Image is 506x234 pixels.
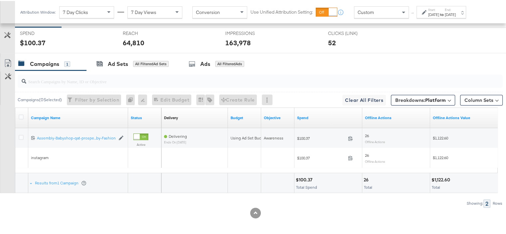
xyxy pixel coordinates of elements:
[31,154,49,159] span: instagram
[445,7,456,11] label: End:
[297,135,345,140] span: $100.37
[433,134,448,139] span: $1,122.60
[108,59,128,67] div: Ad Sets
[428,7,439,11] label: Start:
[345,95,383,104] span: Clear All Filters
[31,114,125,119] a: Your campaign name.
[296,176,314,182] div: $100.37
[391,94,455,105] button: Breakdowns:Platform
[123,37,144,47] div: 64,810
[342,94,386,105] button: Clear All Filters
[64,60,70,66] div: 1
[251,8,313,14] label: Use Unified Attribution Setting:
[26,71,459,84] input: Search Campaigns by Name, ID or Objective
[432,184,440,189] span: Total
[297,114,360,119] a: The total amount spent to date.
[63,8,88,14] span: 7 Day Clicks
[410,11,416,14] span: ↑
[37,134,115,140] a: Assembly-Babyshop-qat-prospe...by-Fashion
[483,198,490,207] div: 2
[133,60,169,66] div: All Filtered Ad Sets
[365,114,427,119] a: Offline Actions.
[365,139,385,143] sub: Offline Actions
[365,152,369,157] span: 26
[20,29,70,36] span: SPEND
[445,11,456,16] div: [DATE]
[169,133,187,138] span: Delivering
[358,8,374,14] span: Custom
[164,139,187,143] sub: ends on [DATE]
[126,94,138,104] div: 0
[466,200,483,205] div: Showing:
[428,11,439,16] div: [DATE]
[164,114,178,119] a: Reflects the ability of your Ad Campaign to achieve delivery based on ad states, schedule and bud...
[30,59,59,67] div: Campaigns
[18,96,62,102] div: Campaigns ( 0 Selected)
[20,37,46,47] div: $100.37
[264,114,292,119] a: Your campaign's objective.
[439,11,445,16] strong: to
[123,29,173,36] span: REACH
[365,158,385,162] sub: Offline Actions
[365,132,369,137] span: 26
[225,29,275,36] span: IMPRESSIONS
[364,176,371,182] div: 26
[297,154,345,159] span: $100.37
[296,184,317,189] span: Total Spend
[225,37,251,47] div: 163,978
[231,134,267,140] div: Using Ad Set Budget
[164,114,178,119] div: Delivery
[492,200,503,205] div: Rows
[133,141,148,146] label: Active
[200,59,210,67] div: Ads
[131,114,159,119] a: Shows the current state of your Ad Campaign.
[131,8,156,14] span: 7 Day Views
[328,37,336,47] div: 52
[231,114,258,119] a: The maximum amount you're willing to spend on your ads, on average each day or over the lifetime ...
[433,114,495,119] a: Offline Actions.
[431,176,452,182] div: $1,122.60
[30,172,88,192] div: Results from1 Campaign
[425,96,446,102] b: Platform
[215,60,244,66] div: All Filtered Ads
[20,9,56,14] div: Attribution Window:
[460,94,503,105] button: Column Sets
[264,134,283,139] span: Awareness
[433,154,448,159] span: $1,122.60
[196,8,220,14] span: Conversion
[35,179,86,185] div: Results from 1 Campaign
[328,29,378,36] span: CLICKS (LINK)
[395,96,446,103] span: Breakdowns:
[364,184,372,189] span: Total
